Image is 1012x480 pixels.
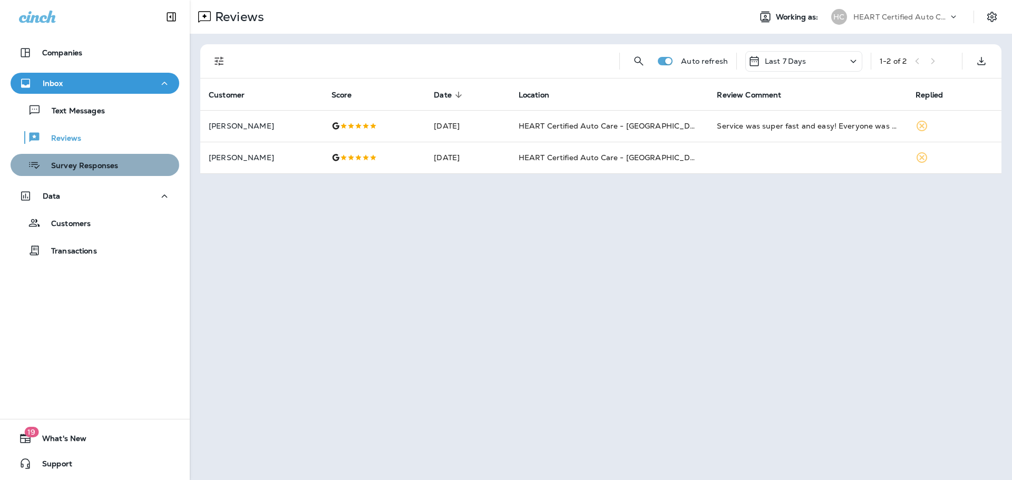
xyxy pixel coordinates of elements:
button: Filters [209,51,230,72]
p: Transactions [41,247,97,257]
span: 19 [24,427,38,437]
span: Location [519,91,549,100]
button: Inbox [11,73,179,94]
span: Replied [916,90,957,100]
span: Support [32,459,72,472]
button: Collapse Sidebar [157,6,186,27]
button: Data [11,185,179,207]
p: Customers [41,219,91,229]
p: Inbox [43,79,63,87]
p: Reviews [211,9,264,25]
button: Text Messages [11,99,179,121]
span: Location [519,90,563,100]
p: [PERSON_NAME] [209,153,315,162]
button: Transactions [11,239,179,261]
button: 19What's New [11,428,179,449]
button: Settings [982,7,1001,26]
div: 1 - 2 of 2 [880,57,907,65]
span: Replied [916,91,943,100]
span: Review Comment [717,90,795,100]
span: What's New [32,434,86,447]
span: Customer [209,90,258,100]
span: Review Comment [717,91,781,100]
span: Date [434,90,465,100]
p: [PERSON_NAME] [209,122,315,130]
span: Score [332,90,366,100]
p: Companies [42,48,82,57]
td: [DATE] [425,142,510,173]
button: Support [11,453,179,474]
p: Auto refresh [681,57,728,65]
span: HEART Certified Auto Care - [GEOGRAPHIC_DATA] [519,121,708,131]
button: Search Reviews [628,51,649,72]
button: Customers [11,212,179,234]
span: HEART Certified Auto Care - [GEOGRAPHIC_DATA] [519,153,708,162]
div: Service was super fast and easy! Everyone was very friendly and accommodating. Will definitely be... [717,121,899,131]
button: Export as CSV [971,51,992,72]
p: Survey Responses [41,161,118,171]
button: Companies [11,42,179,63]
p: Data [43,192,61,200]
span: Score [332,91,352,100]
p: Reviews [41,134,81,144]
p: HEART Certified Auto Care [853,13,948,21]
p: Text Messages [41,106,105,116]
span: Working as: [776,13,821,22]
td: [DATE] [425,110,510,142]
p: Last 7 Days [765,57,806,65]
button: Survey Responses [11,154,179,176]
button: Reviews [11,126,179,149]
span: Date [434,91,452,100]
span: Customer [209,91,245,100]
div: HC [831,9,847,25]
